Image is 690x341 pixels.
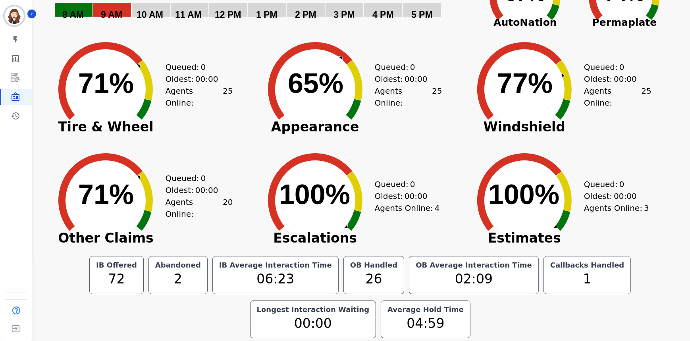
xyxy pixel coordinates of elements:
text: 100% [279,179,350,210]
div: 1 [549,269,626,289]
div: Queued: [584,178,644,190]
span: Estimates [465,234,584,242]
span: 00:00 [614,190,637,202]
div: Oldest: [165,73,225,85]
span: Permaplate [575,15,674,30]
div: IB Offered [94,261,139,269]
div: IB Average Interaction Time [218,261,333,269]
div: Longest Interaction Waiting [255,306,371,314]
text: 11 AM [175,10,202,20]
img: Bordered avatar [5,6,24,25]
div: Agents Online: [165,85,233,109]
span: 00:00 [195,73,218,85]
text: 4 PM [372,10,394,20]
span: Appearance [256,123,375,131]
div: Agents Online: [375,85,442,109]
span: 00:00 [195,184,218,196]
div: 72 [94,269,139,289]
text: 8 AM [62,10,84,20]
div: 26 [349,269,399,289]
div: OB Average Interaction Time [414,261,534,269]
span: 25 [223,85,233,109]
div: Oldest: [375,190,434,202]
text: 1 PM [256,10,278,20]
div: 04:59 [386,314,465,333]
span: 0 [619,178,624,190]
div: Queued: [375,61,434,73]
span: 0 [410,61,415,73]
span: 25 [641,85,651,109]
div: Abandoned [154,261,202,269]
span: 20 [223,196,233,220]
span: 00:00 [405,190,428,202]
span: 00:00 [405,73,428,85]
text: 2 PM [295,10,316,20]
div: Queued: [165,172,225,184]
span: Tire & Wheel [46,123,165,131]
text: 100% [488,179,559,210]
span: 0 [410,178,415,190]
span: Other Claims [46,234,165,242]
span: 4 [435,202,440,214]
div: 2 [154,269,202,289]
div: 00:00 [255,314,371,333]
text: 65% [288,68,343,99]
span: AutoNation [476,15,575,30]
div: Queued: [165,61,225,73]
text: 77% [497,68,553,99]
div: 06:23 [218,269,333,289]
div: OB Handled [349,261,399,269]
text: 12 PM [215,10,241,20]
span: 0 [619,61,624,73]
div: Agents Online: [375,202,442,214]
text: 71% [78,68,134,99]
div: Average Hold Time [386,306,465,314]
text: 71% [78,179,134,210]
span: 0 [201,172,206,184]
span: Escalations [256,234,375,242]
div: Oldest: [584,190,644,202]
div: Callbacks Handled [549,261,626,269]
div: Queued: [584,61,644,73]
div: Queued: [375,178,434,190]
span: Windshield [465,123,584,131]
div: Oldest: [165,184,225,196]
span: 00:00 [614,73,637,85]
span: 0 [201,61,206,73]
text: 5 PM [411,10,433,20]
text: 3 PM [333,10,355,20]
div: Oldest: [375,73,434,85]
div: 02:09 [414,269,534,289]
span: 25 [432,85,442,109]
div: Agents Online: [165,196,233,220]
text: 9 AM [101,10,122,20]
text: 10 AM [137,10,163,20]
div: Agents Online: [584,202,651,214]
span: 3 [644,202,649,214]
div: Agents Online: [584,85,651,109]
div: Oldest: [584,73,644,85]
